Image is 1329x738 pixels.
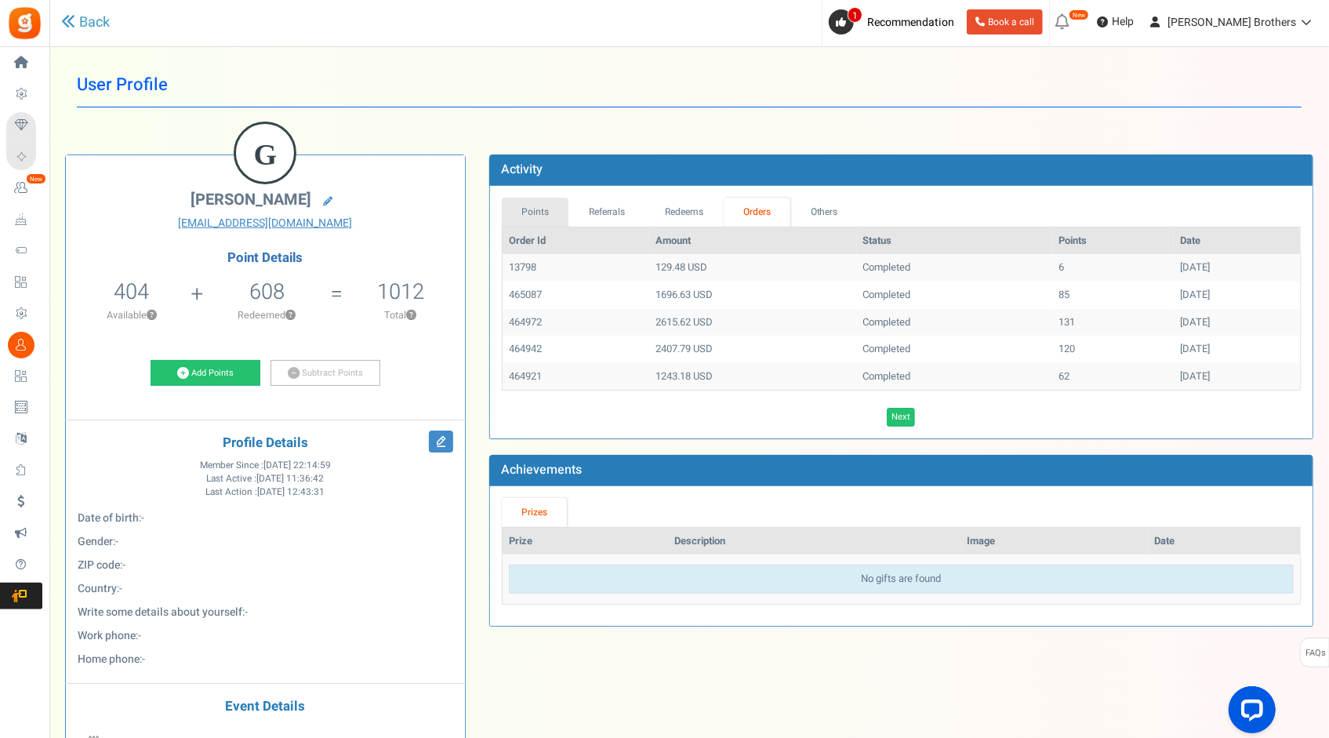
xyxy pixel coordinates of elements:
[78,534,453,550] p: :
[236,124,294,185] figcaption: G
[78,627,136,644] b: Work phone
[649,227,857,255] th: Amount
[285,311,296,321] button: ?
[78,700,453,714] h4: Event Details
[78,557,120,573] b: ZIP code
[151,360,260,387] a: Add Points
[122,557,125,573] span: -
[1167,14,1296,31] span: [PERSON_NAME] Brothers
[74,308,190,322] p: Available
[1053,282,1175,309] td: 85
[78,558,453,573] p: :
[503,254,649,282] td: 13798
[649,282,857,309] td: 1696.63 USD
[829,9,960,35] a: 1 Recommendation
[1174,227,1300,255] th: Date
[1180,315,1294,330] div: [DATE]
[649,254,857,282] td: 129.48 USD
[649,309,857,336] td: 2615.62 USD
[887,408,915,427] a: Next
[78,511,453,526] p: :
[206,472,324,485] span: Last Active :
[857,309,1053,336] td: Completed
[78,581,453,597] p: :
[205,485,325,499] span: Last Action :
[649,336,857,363] td: 2407.79 USD
[1180,288,1294,303] div: [DATE]
[78,510,139,526] b: Date of birth
[1180,369,1294,384] div: [DATE]
[78,651,140,667] b: Home phone
[257,485,325,499] span: [DATE] 12:43:31
[205,308,329,322] p: Redeemed
[1108,14,1134,30] span: Help
[724,198,791,227] a: Orders
[263,459,331,472] span: [DATE] 22:14:59
[142,651,145,667] span: -
[857,227,1053,255] th: Status
[501,460,582,479] b: Achievements
[503,363,649,391] td: 464921
[114,276,149,307] span: 404
[78,580,117,597] b: Country
[78,436,453,451] h4: Profile Details
[271,360,380,387] a: Subtract Points
[1053,309,1175,336] td: 131
[6,175,42,202] a: New
[1149,528,1300,555] th: Date
[78,533,113,550] b: Gender
[1053,227,1175,255] th: Points
[1180,342,1294,357] div: [DATE]
[1305,638,1326,668] span: FAQs
[1180,260,1294,275] div: [DATE]
[848,7,862,23] span: 1
[66,251,465,265] h4: Point Details
[645,198,724,227] a: Redeems
[967,9,1043,35] a: Book a call
[960,528,1148,555] th: Image
[857,336,1053,363] td: Completed
[503,309,649,336] td: 464972
[78,216,453,231] a: [EMAIL_ADDRESS][DOMAIN_NAME]
[7,5,42,41] img: Gratisfaction
[857,282,1053,309] td: Completed
[1053,254,1175,282] td: 6
[78,605,453,620] p: :
[502,198,569,227] a: Points
[256,472,324,485] span: [DATE] 11:36:42
[141,510,144,526] span: -
[147,311,157,321] button: ?
[1053,363,1175,391] td: 62
[503,282,649,309] td: 465087
[503,227,649,255] th: Order Id
[503,528,669,555] th: Prize
[344,308,457,322] p: Total
[857,254,1053,282] td: Completed
[649,363,857,391] td: 1243.18 USD
[191,188,311,211] span: [PERSON_NAME]
[857,363,1053,391] td: Completed
[377,280,424,304] h5: 1012
[790,198,858,227] a: Others
[249,280,285,304] h5: 608
[867,14,954,31] span: Recommendation
[115,533,118,550] span: -
[502,498,568,527] a: Prizes
[1053,336,1175,363] td: 120
[503,336,649,363] td: 464942
[501,160,543,179] b: Activity
[1069,9,1089,20] em: New
[668,528,960,555] th: Description
[568,198,645,227] a: Referrals
[509,565,1294,594] div: No gifts are found
[1091,9,1140,35] a: Help
[119,580,122,597] span: -
[26,173,46,184] em: New
[245,604,248,620] span: -
[77,63,1302,107] h1: User Profile
[200,459,331,472] span: Member Since :
[406,311,416,321] button: ?
[138,627,141,644] span: -
[78,628,453,644] p: :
